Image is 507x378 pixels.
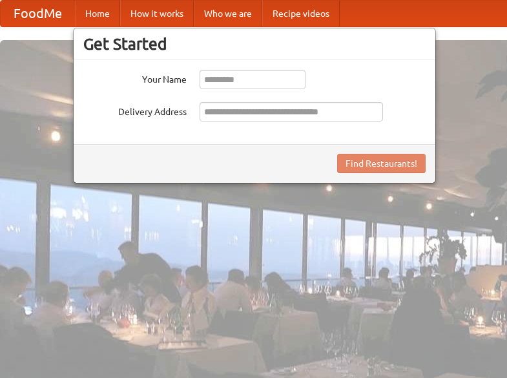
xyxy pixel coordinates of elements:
[194,1,262,26] a: Who we are
[1,1,75,26] a: FoodMe
[75,1,120,26] a: Home
[120,1,194,26] a: How it works
[83,70,187,86] label: Your Name
[262,1,340,26] a: Recipe videos
[337,154,426,173] button: Find Restaurants!
[83,34,426,54] h3: Get Started
[83,102,187,118] label: Delivery Address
